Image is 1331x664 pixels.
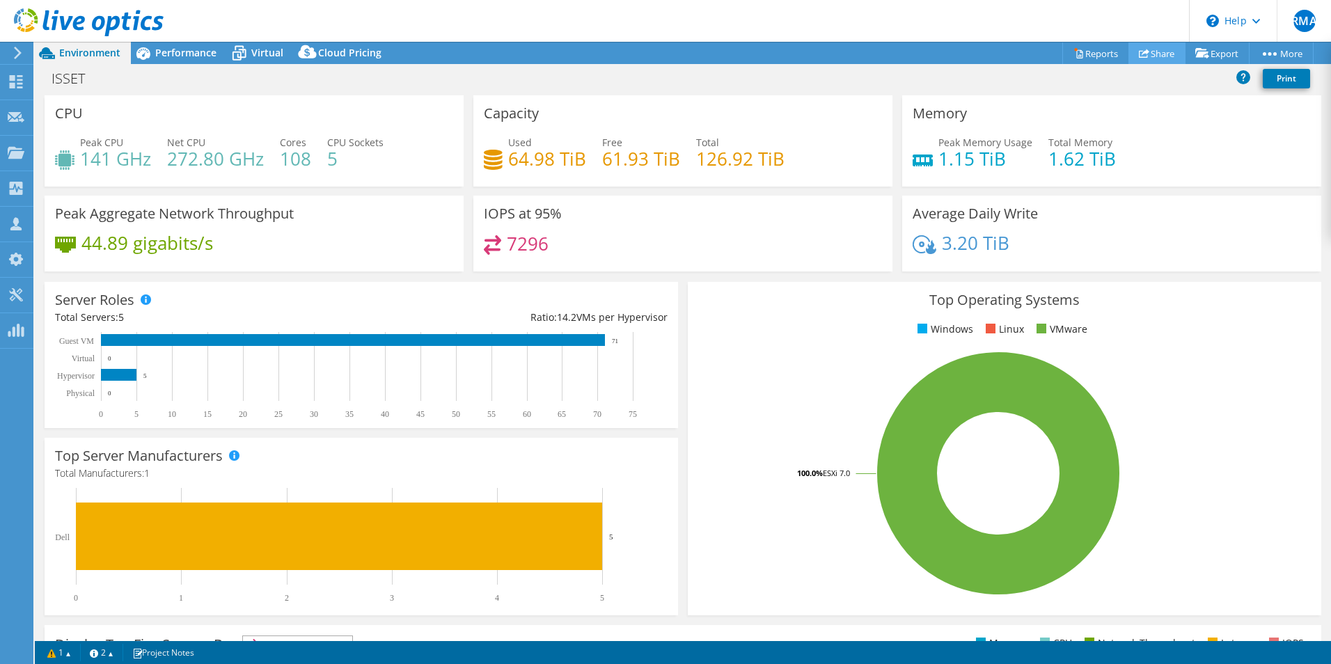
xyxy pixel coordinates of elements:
text: 65 [558,409,566,419]
text: 25 [274,409,283,419]
text: 55 [487,409,496,419]
h4: Total Manufacturers: [55,466,668,481]
text: 71 [612,338,618,345]
li: Linux [982,322,1024,337]
text: Physical [66,388,95,398]
h3: Top Operating Systems [698,292,1311,308]
a: Export [1185,42,1250,64]
h3: Capacity [484,106,539,121]
text: 45 [416,409,425,419]
text: Guest VM [59,336,94,346]
h4: 272.80 GHz [167,151,264,166]
span: Net CPU [167,136,205,149]
text: 60 [523,409,531,419]
text: Dell [55,532,70,542]
h4: 7296 [507,236,549,251]
a: Share [1128,42,1186,64]
text: 35 [345,409,354,419]
span: Used [508,136,532,149]
tspan: ESXi 7.0 [823,468,850,478]
span: Free [602,136,622,149]
li: Latency [1204,635,1257,651]
text: 75 [629,409,637,419]
text: 40 [381,409,389,419]
h4: 64.98 TiB [508,151,586,166]
span: Cloud Pricing [318,46,381,59]
a: 2 [80,644,123,661]
span: CPU Sockets [327,136,384,149]
span: Peak Memory Usage [938,136,1032,149]
text: 70 [593,409,601,419]
text: 5 [600,593,604,603]
span: 5 [118,310,124,324]
text: 0 [99,409,103,419]
span: Total Memory [1048,136,1112,149]
text: Virtual [72,354,95,363]
text: 4 [495,593,499,603]
li: VMware [1033,322,1087,337]
span: 14.2 [557,310,576,324]
h3: IOPS at 95% [484,206,562,221]
h4: 126.92 TiB [696,151,785,166]
text: 0 [74,593,78,603]
h4: 44.89 gigabits/s [81,235,213,251]
text: 0 [108,390,111,397]
h4: 3.20 TiB [942,235,1009,251]
text: 1 [179,593,183,603]
div: Ratio: VMs per Hypervisor [361,310,668,325]
h4: 1.15 TiB [938,151,1032,166]
text: 10 [168,409,176,419]
span: 1 [144,466,150,480]
li: Windows [914,322,973,337]
a: More [1249,42,1314,64]
span: Peak CPU [80,136,123,149]
svg: \n [1206,15,1219,27]
a: Print [1263,69,1310,88]
text: 20 [239,409,247,419]
div: Total Servers: [55,310,361,325]
h4: 108 [280,151,311,166]
span: RMA [1293,10,1316,32]
h4: 61.93 TiB [602,151,680,166]
span: IOPS [243,636,352,653]
li: Memory [972,635,1027,651]
text: 5 [143,372,147,379]
text: 5 [134,409,139,419]
a: Reports [1062,42,1129,64]
span: Virtual [251,46,283,59]
text: 2 [285,593,289,603]
h3: Server Roles [55,292,134,308]
h3: CPU [55,106,83,121]
h4: 5 [327,151,384,166]
text: 0 [108,355,111,362]
h1: ISSET [45,71,107,86]
h3: Average Daily Write [913,206,1038,221]
span: Cores [280,136,306,149]
text: 30 [310,409,318,419]
span: Performance [155,46,216,59]
h4: 141 GHz [80,151,151,166]
text: 50 [452,409,460,419]
tspan: 100.0% [797,468,823,478]
h3: Memory [913,106,967,121]
h3: Peak Aggregate Network Throughput [55,206,294,221]
h4: 1.62 TiB [1048,151,1116,166]
text: 15 [203,409,212,419]
li: CPU [1037,635,1072,651]
text: 5 [609,532,613,541]
a: 1 [38,644,81,661]
span: Total [696,136,719,149]
a: Project Notes [123,644,204,661]
li: Network Throughput [1081,635,1195,651]
text: Hypervisor [57,371,95,381]
span: Environment [59,46,120,59]
text: 3 [390,593,394,603]
h3: Top Server Manufacturers [55,448,223,464]
li: IOPS [1266,635,1304,651]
